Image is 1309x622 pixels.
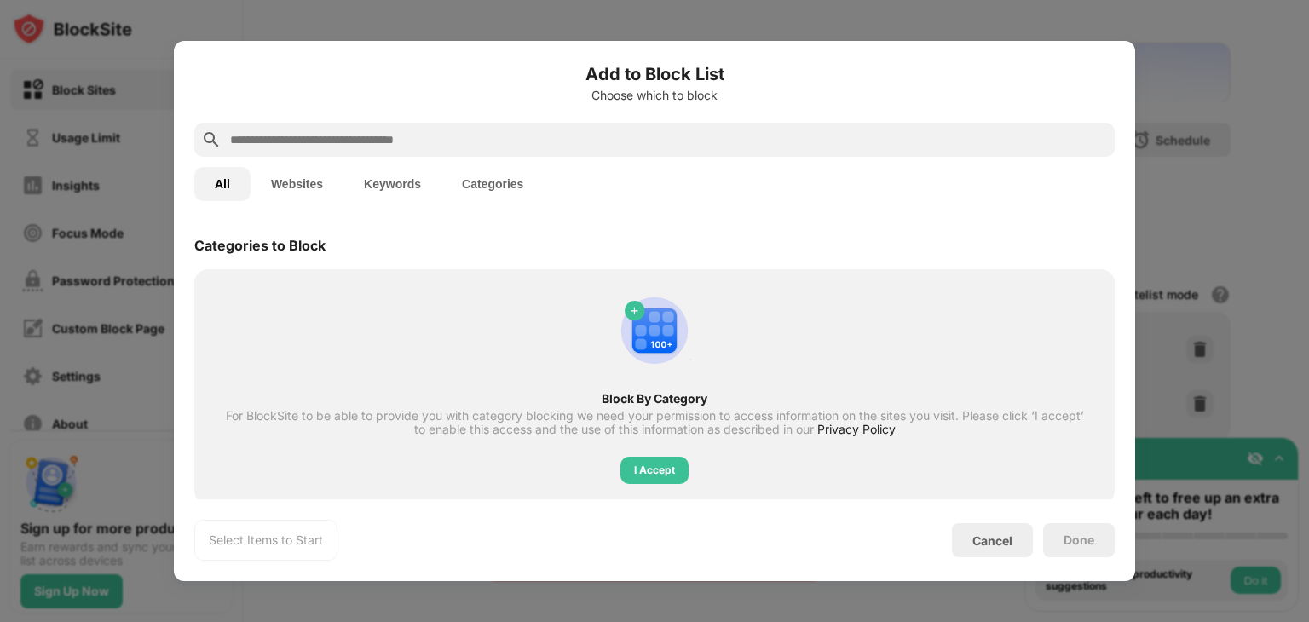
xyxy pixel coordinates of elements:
button: Keywords [343,167,441,201]
div: For BlockSite to be able to provide you with category blocking we need your permission to access ... [225,409,1084,436]
span: Privacy Policy [817,422,896,436]
h6: Add to Block List [194,61,1115,87]
div: Categories to Block [194,237,326,254]
div: Done [1064,533,1094,547]
button: Categories [441,167,544,201]
div: Cancel [972,533,1012,548]
button: All [194,167,251,201]
div: Choose which to block [194,89,1115,102]
img: search.svg [201,130,222,150]
div: Select Items to Start [209,532,323,549]
button: Websites [251,167,343,201]
div: I Accept [634,462,675,479]
div: Block By Category [225,392,1084,406]
img: category-add.svg [614,290,695,371]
